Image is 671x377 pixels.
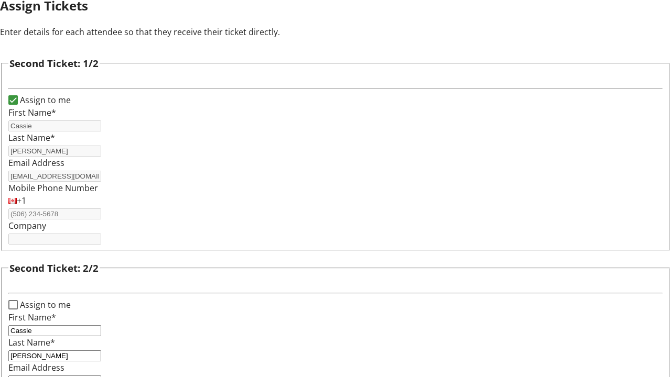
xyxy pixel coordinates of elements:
[9,261,99,275] h3: Second Ticket: 2/2
[8,107,56,118] label: First Name*
[8,312,56,323] label: First Name*
[18,298,71,311] label: Assign to me
[8,337,55,348] label: Last Name*
[8,182,98,194] label: Mobile Phone Number
[8,208,101,219] input: (506) 234-5678
[8,220,46,231] label: Company
[8,157,64,169] label: Email Address
[8,362,64,373] label: Email Address
[8,132,55,143] label: Last Name*
[9,56,99,71] h3: Second Ticket: 1/2
[18,94,71,106] label: Assign to me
